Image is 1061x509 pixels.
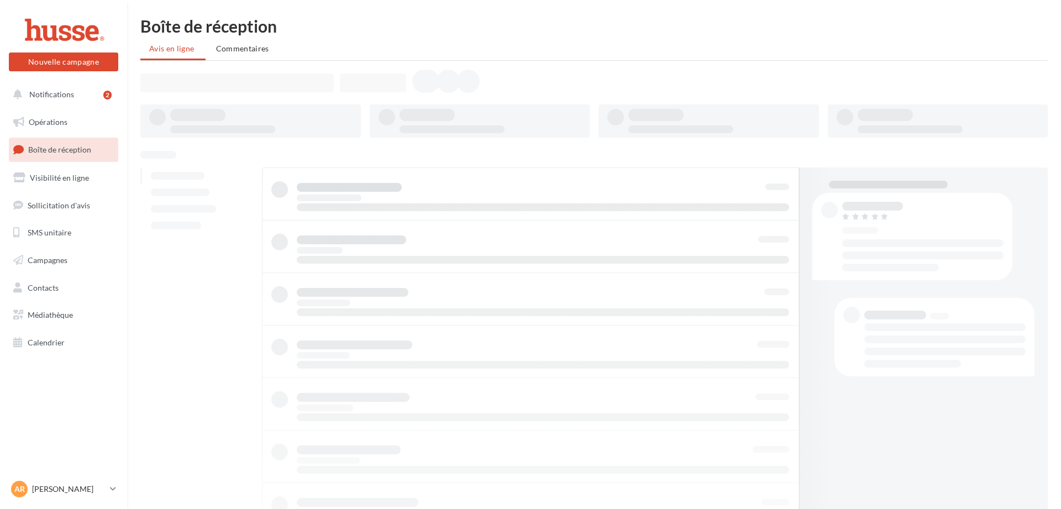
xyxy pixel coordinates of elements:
[28,228,71,237] span: SMS unitaire
[7,303,120,327] a: Médiathèque
[28,338,65,347] span: Calendrier
[103,91,112,99] div: 2
[28,255,67,265] span: Campagnes
[28,283,59,292] span: Contacts
[7,276,120,300] a: Contacts
[7,111,120,134] a: Opérations
[7,221,120,244] a: SMS unitaire
[7,83,116,106] button: Notifications 2
[7,138,120,161] a: Boîte de réception
[28,145,91,154] span: Boîte de réception
[7,249,120,272] a: Campagnes
[28,200,90,209] span: Sollicitation d'avis
[28,310,73,319] span: Médiathèque
[9,479,118,500] a: AR [PERSON_NAME]
[7,166,120,190] a: Visibilité en ligne
[29,90,74,99] span: Notifications
[7,331,120,354] a: Calendrier
[14,484,25,495] span: AR
[7,194,120,217] a: Sollicitation d'avis
[32,484,106,495] p: [PERSON_NAME]
[140,18,1048,34] div: Boîte de réception
[30,173,89,182] span: Visibilité en ligne
[216,44,269,53] span: Commentaires
[9,53,118,71] button: Nouvelle campagne
[29,117,67,127] span: Opérations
